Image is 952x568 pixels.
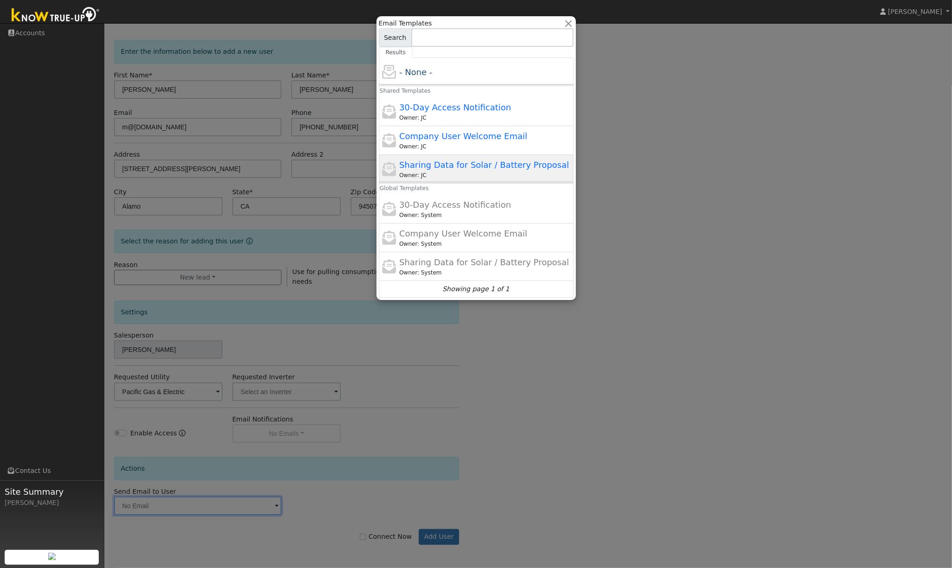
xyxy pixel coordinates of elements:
h6: Global Templates [373,182,386,195]
div: Jeremy Carlock [399,114,571,122]
span: Search [379,28,412,47]
span: - None - [399,67,432,77]
span: Sharing Data for Solar / Battery Proposal [399,257,569,267]
a: Results [379,47,413,58]
span: Site Summary [5,485,99,498]
span: Company User Welcome Email [399,229,527,238]
div: Jeremy Carlock [399,142,571,151]
span: 30-Day Access Notification [399,200,511,210]
div: Leroy Coffman [399,268,571,277]
img: retrieve [48,553,56,560]
div: Jeremy Carlock [399,171,571,179]
span: Email Templates [379,19,432,28]
h6: Shared Templates [373,84,386,98]
span: Company User Welcome Email [399,131,527,141]
span: [PERSON_NAME] [888,8,942,15]
span: 30-Day Access Notification [399,102,511,112]
i: Showing page 1 of 1 [442,284,509,294]
img: Know True-Up [7,5,104,26]
div: Leroy Coffman [399,211,571,219]
span: Sharing Data for Solar / Battery Proposal [399,160,569,170]
div: Leroy Coffman [399,240,571,248]
div: [PERSON_NAME] [5,498,99,508]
